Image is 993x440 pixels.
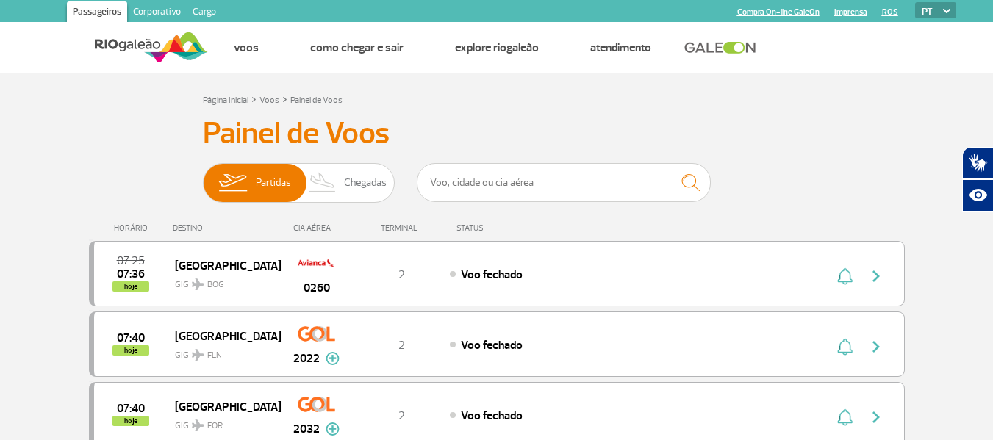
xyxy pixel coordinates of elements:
div: DESTINO [173,223,280,233]
img: mais-info-painel-voo.svg [326,422,340,436]
a: > [251,90,257,107]
span: Voo fechado [461,338,523,353]
img: destiny_airplane.svg [192,419,204,431]
a: Atendimento [590,40,651,55]
div: CIA AÉREA [280,223,354,233]
div: Plugin de acessibilidade da Hand Talk. [962,147,993,212]
span: GIG [175,270,269,292]
a: Imprensa [834,7,867,17]
span: 2025-09-27 07:36:00 [117,269,145,279]
span: 2 [398,267,405,282]
img: sino-painel-voo.svg [837,267,853,285]
span: hoje [112,345,149,356]
span: FOR [207,419,223,433]
span: 2025-09-27 07:25:00 [117,256,145,266]
a: Passageiros [67,1,127,25]
img: seta-direita-painel-voo.svg [867,267,885,285]
button: Abrir recursos assistivos. [962,179,993,212]
span: GIG [175,341,269,362]
span: Chegadas [344,164,387,202]
img: destiny_airplane.svg [192,278,204,290]
span: 0260 [304,279,330,297]
span: 2025-09-27 07:40:00 [117,333,145,343]
input: Voo, cidade ou cia aérea [417,163,711,202]
div: TERMINAL [354,223,449,233]
a: Cargo [187,1,222,25]
a: Voos [259,95,279,106]
a: Explore RIOgaleão [455,40,539,55]
img: seta-direita-painel-voo.svg [867,338,885,356]
button: Abrir tradutor de língua de sinais. [962,147,993,179]
span: BOG [207,278,224,292]
a: Compra On-line GaleOn [737,7,820,17]
span: Voo fechado [461,267,523,282]
span: [GEOGRAPHIC_DATA] [175,326,269,345]
img: mais-info-painel-voo.svg [326,352,340,365]
span: hoje [112,281,149,292]
span: Voo fechado [461,408,523,423]
a: Como chegar e sair [310,40,404,55]
a: RQS [882,7,898,17]
img: slider-desembarque [301,164,345,202]
span: 2022 [293,350,320,367]
a: > [282,90,287,107]
span: 2032 [293,420,320,438]
div: STATUS [449,223,569,233]
a: Página Inicial [203,95,248,106]
div: HORÁRIO [93,223,173,233]
h3: Painel de Voos [203,115,791,152]
img: slider-embarque [209,164,256,202]
span: Partidas [256,164,291,202]
span: GIG [175,411,269,433]
span: 2 [398,408,405,423]
img: sino-painel-voo.svg [837,338,853,356]
a: Corporativo [127,1,187,25]
a: Voos [234,40,259,55]
img: seta-direita-painel-voo.svg [867,408,885,426]
span: 2 [398,338,405,353]
img: sino-painel-voo.svg [837,408,853,426]
span: [GEOGRAPHIC_DATA] [175,397,269,416]
img: destiny_airplane.svg [192,349,204,361]
span: hoje [112,416,149,426]
a: Painel de Voos [290,95,343,106]
span: [GEOGRAPHIC_DATA] [175,256,269,275]
span: FLN [207,349,222,362]
span: 2025-09-27 07:40:00 [117,403,145,414]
